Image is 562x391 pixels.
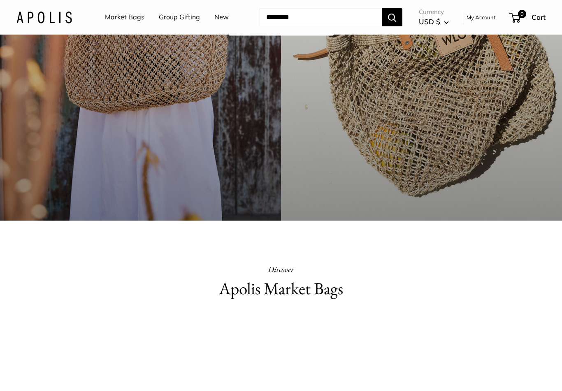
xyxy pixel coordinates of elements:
button: Search [382,8,402,26]
span: Cart [532,13,546,21]
span: 0 [518,10,526,18]
iframe: Sign Up via Text for Offers [7,360,88,384]
h2: Apolis Market Bags [149,277,413,301]
a: Market Bags [105,11,144,23]
button: USD $ [419,15,449,28]
a: 0 Cart [510,11,546,24]
a: Group Gifting [159,11,200,23]
a: My Account [467,12,496,22]
input: Search... [260,8,382,26]
span: USD $ [419,17,440,26]
img: Apolis [16,11,72,23]
a: New [214,11,229,23]
p: Discover [149,262,413,277]
span: Currency [419,6,449,18]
